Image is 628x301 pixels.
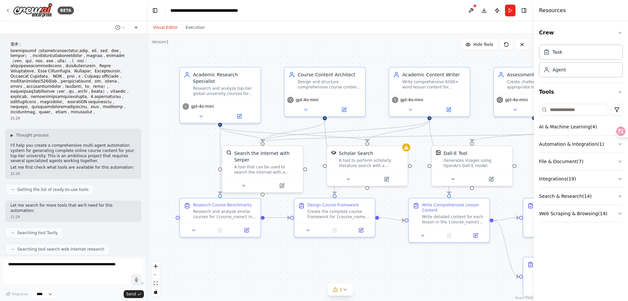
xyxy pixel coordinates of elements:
div: Agent [552,66,566,73]
g: Edge from 7f812b70-47ab-4be3-8c04-d5071539bc0e to de87f9a4-be67-4fff-8bab-3ed7f483f4be [217,127,223,194]
div: Write comprehensive 6500+ word lesson content for {course_name} ({course_type}) incorporating aca... [402,79,466,90]
button: AI & Machine Learning(4) [539,118,623,135]
span: gpt-4o-mini [400,97,423,103]
img: Logo [13,3,52,18]
button: Web Scraping & Browsing(14) [539,205,623,222]
div: BETA [58,7,74,14]
span: gpt-4o-mini [505,97,528,103]
div: Version 1 [152,39,169,45]
button: Crew [539,24,623,42]
span: gpt-4o-mini [296,97,319,103]
span: Hide Tools [473,42,493,47]
div: Crew [539,42,623,83]
img: DallETool [436,150,441,155]
img: SerplyScholarSearchTool [331,150,336,155]
div: Academic Research Specialist [193,71,256,85]
button: Open in side panel [263,182,300,190]
div: Academic Content WriterWrite comprehensive 6500+ word lesson content for {course_name} ({course_t... [389,67,470,117]
g: Edge from 4df7102e-adfe-4e22-82f0-8e5aa87d49e8 to cfeef5ba-a30d-4809-8a46-628b41ff2dbd [494,215,519,224]
button: Click to speak your automation idea [131,275,141,285]
span: gpt-4o-mini [191,104,214,109]
img: SerperDevTool [226,150,232,155]
button: zoom in [151,262,160,271]
div: Write detailed content for each lesson in the {course_name} ({course_type}) course outline. Each ... [422,214,485,225]
p: 需求： [10,42,136,47]
button: Open in side panel [473,175,510,183]
span: Searching tool search web internet research [17,247,104,252]
button: Integrations(19) [539,170,623,187]
g: Edge from f60e57b3-4d8e-4538-be71-29cafe20a24f to 4df7102e-adfe-4e22-82f0-8e5aa87d49e8 [379,215,405,224]
div: Assessment DesignerCreate challenging yet appropriate multiple-choice quiz questions for each les... [493,67,575,117]
div: Generates images using OpenAI's Dall-E model. [444,158,508,168]
div: 21:29 [10,171,136,176]
div: A tool that can be used to search the internet with a search_query. Supports different search typ... [234,164,299,175]
button: Start a new chat [131,24,141,31]
button: Hide left sidebar [150,6,160,15]
button: Open in side panel [368,175,405,183]
div: Create challenging yet appropriate multiple-choice quiz questions for each lesson in {course_name... [507,79,570,90]
div: Research and analyze top-tier global university courses for {course_name} ({course_type}) to gath... [193,86,256,96]
g: Edge from de87f9a4-be67-4fff-8bab-3ed7f483f4be to f60e57b3-4d8e-4538-be71-29cafe20a24f [265,215,290,221]
div: Research and analyze similar courses for {course_name} in {course_type} programs at top global un... [193,209,256,219]
div: 21:29 [10,116,136,121]
p: Let me first check what tools are available for this automation: [10,165,136,170]
div: Design Course Framework [307,202,359,208]
button: Switch to previous chat [113,24,128,31]
g: Edge from 08c1bda4-261d-49a6-81ce-3488121f5275 to a5d1f8fa-19f0-4720-bb3b-5b2e075baae9 [259,120,328,142]
h4: Resources [539,7,566,14]
div: DallEToolDall-E ToolGenerates images using OpenAI's Dall-E model. [431,145,513,186]
button: Automation & Integration(1) [539,136,623,153]
div: SerplyScholarSearchToolScholar SearchA tool to perform scholarly literature search with a search_... [326,145,408,186]
button: Hide right sidebar [519,6,529,15]
div: Design and structure comprehensive course content for {course_name} ({course_type}) including cou... [298,79,361,90]
button: Tools [539,83,623,101]
button: toggle interactivity [151,288,160,296]
button: Hide Tools [462,39,497,50]
button: zoom out [151,271,160,279]
div: Academic Content Writer [402,71,466,78]
button: No output available [206,226,234,234]
button: Open in side panel [350,226,372,234]
div: Write Comprehensive Lesson ContentWrite detailed content for each lesson in the {course_name} ({c... [408,198,490,243]
button: Open in side panel [430,106,467,114]
div: Tools [539,101,623,228]
button: Open in side panel [325,106,362,114]
div: Course Content Architect [298,71,361,78]
g: Edge from 9557d331-af0c-4b41-a264-45062fe415f2 to 4df7102e-adfe-4e22-82f0-8e5aa87d49e8 [426,120,452,194]
div: Design Course FrameworkCreate the complete course framework for {course_name} ({course_type}) inc... [294,198,375,237]
g: Edge from 3d0c19e0-8392-4b07-a9c9-374e489d98a8 to cfeef5ba-a30d-4809-8a46-628b41ff2dbd [531,119,567,194]
button: Improve [3,290,31,298]
button: No output available [435,232,463,239]
p: loremipsumd（sitametconsectetur,adip、eli、sed、doe，tempor），incididuntutlaboreetdolor，magnaa，enimadm（... [10,48,136,115]
div: Research Course Benchmarks [193,202,252,208]
a: React Flow attribution [515,296,533,300]
div: Write Comprehensive Lesson Content [422,202,485,213]
span: Getting the list of ready-to-use tools [17,187,89,192]
button: Open in side panel [235,226,258,234]
button: Visual Editor [149,24,182,31]
div: Search the internet with Serper [234,150,299,163]
button: Open in side panel [221,112,258,120]
div: Create the complete course framework for {course_name} ({course_type}) including: Course Descript... [307,209,371,219]
nav: breadcrumb [170,7,238,14]
div: Scholar Search [339,150,373,157]
button: 1 [328,284,353,296]
g: Edge from 9557d331-af0c-4b41-a264-45062fe415f2 to a5d1f8fa-19f0-4720-bb3b-5b2e075baae9 [259,120,433,142]
button: ▶Thought process [10,133,49,138]
div: 21:29 [10,215,136,219]
span: Send [126,292,136,297]
g: Edge from 08c1bda4-261d-49a6-81ce-3488121f5275 to f60e57b3-4d8e-4538-be71-29cafe20a24f [322,120,338,194]
button: File & Document(7) [539,153,623,170]
p: I'll help you create a comprehensive multi-agent automation system for generating complete online... [10,143,136,163]
div: Task [552,49,562,55]
div: Research Course BenchmarksResearch and analyze similar courses for {course_name} in {course_type}... [179,198,261,237]
div: React Flow controls [151,262,160,296]
div: A tool to perform scholarly literature search with a search_query. [339,158,404,168]
div: Dall-E Tool [444,150,467,157]
div: Course Content ArchitectDesign and structure comprehensive course content for {course_name} ({cou... [284,67,366,117]
p: Let me search for more tools that we'll need for this automation: [10,203,136,213]
button: Search & Research(14) [539,188,623,205]
span: Thought process [16,133,49,138]
button: Send [124,290,144,298]
span: Improve [12,292,28,297]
